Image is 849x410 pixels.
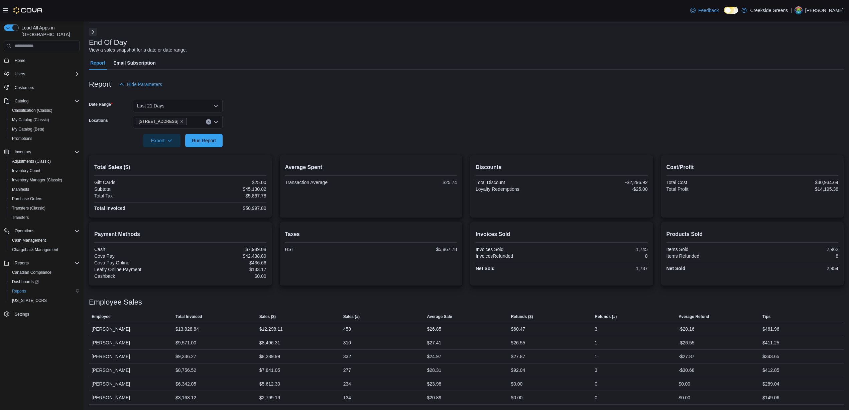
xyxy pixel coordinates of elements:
[89,38,127,47] h3: End Of Day
[94,180,179,185] div: Gift Cards
[175,325,199,333] div: $13,828.84
[12,117,49,122] span: My Catalog (Classic)
[679,352,694,360] div: -$27.87
[12,97,31,105] button: Catalog
[9,167,80,175] span: Inventory Count
[12,187,29,192] span: Manifests
[12,148,80,156] span: Inventory
[9,236,80,244] span: Cash Management
[1,226,82,236] button: Operations
[762,394,779,402] div: $149.06
[175,380,196,388] div: $6,342.05
[805,6,844,14] p: [PERSON_NAME]
[181,260,266,265] div: $436.66
[563,266,647,271] div: 1,737
[12,136,32,141] span: Promotions
[343,314,360,319] span: Sales (#)
[7,185,82,194] button: Manifests
[7,106,82,115] button: Classification (Classic)
[7,245,82,254] button: Chargeback Management
[12,177,62,183] span: Inventory Manager (Classic)
[511,339,525,347] div: $26.55
[595,394,597,402] div: 0
[427,352,442,360] div: $24.97
[116,78,165,91] button: Hide Parameters
[427,366,442,374] div: $28.31
[9,287,80,295] span: Reports
[12,70,80,78] span: Users
[791,6,792,14] p: |
[12,289,26,294] span: Reports
[1,55,82,65] button: Home
[12,259,31,267] button: Reports
[181,186,266,192] div: $45,130.02
[127,81,162,88] span: Hide Parameters
[1,258,82,268] button: Reports
[427,325,442,333] div: $26.85
[595,339,597,347] div: 1
[15,71,25,77] span: Users
[9,176,65,184] a: Inventory Manager (Classic)
[724,7,738,14] input: Dark Mode
[12,279,39,284] span: Dashboards
[7,166,82,175] button: Inventory Count
[89,28,97,36] button: Next
[343,394,351,402] div: 134
[12,57,28,65] a: Home
[12,70,28,78] button: Users
[12,298,47,303] span: [US_STATE] CCRS
[9,135,80,143] span: Promotions
[12,159,51,164] span: Adjustments (Classic)
[94,186,179,192] div: Subtotal
[19,24,80,38] span: Load All Apps in [GEOGRAPHIC_DATA]
[343,325,351,333] div: 458
[595,314,617,319] span: Refunds (#)
[133,99,223,112] button: Last 21 Days
[175,339,196,347] div: $9,571.00
[94,230,266,238] h2: Payment Methods
[9,236,48,244] a: Cash Management
[1,83,82,92] button: Customers
[754,186,838,192] div: $14,195.38
[7,213,82,222] button: Transfers
[9,167,43,175] a: Inventory Count
[754,266,838,271] div: 2,954
[7,268,82,277] button: Canadian Compliance
[12,148,34,156] button: Inventory
[15,260,29,266] span: Reports
[9,135,35,143] a: Promotions
[9,214,31,222] a: Transfers
[89,363,173,377] div: [PERSON_NAME]
[89,336,173,349] div: [PERSON_NAME]
[94,260,179,265] div: Cova Pay Online
[9,157,53,165] a: Adjustments (Classic)
[9,195,45,203] a: Purchase Orders
[181,247,266,252] div: $7,989.08
[175,366,196,374] div: $8,756.52
[750,6,788,14] p: Creekside Greens
[666,253,751,259] div: Items Refunded
[113,56,156,70] span: Email Subscription
[4,53,80,336] nav: Complex example
[92,314,111,319] span: Employee
[12,227,80,235] span: Operations
[666,266,686,271] strong: Net Sold
[9,125,80,133] span: My Catalog (Beta)
[12,108,52,113] span: Classification (Classic)
[89,80,111,88] h3: Report
[476,180,560,185] div: Total Discount
[12,259,80,267] span: Reports
[7,286,82,296] button: Reports
[12,206,45,211] span: Transfers (Classic)
[12,247,58,252] span: Chargeback Management
[679,314,709,319] span: Average Refund
[511,314,533,319] span: Refunds ($)
[511,325,525,333] div: $60.47
[90,56,105,70] span: Report
[343,352,351,360] div: 332
[12,227,37,235] button: Operations
[136,118,187,125] span: 1192 Bank Street
[688,4,721,17] a: Feedback
[762,314,770,319] span: Tips
[595,380,597,388] div: 0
